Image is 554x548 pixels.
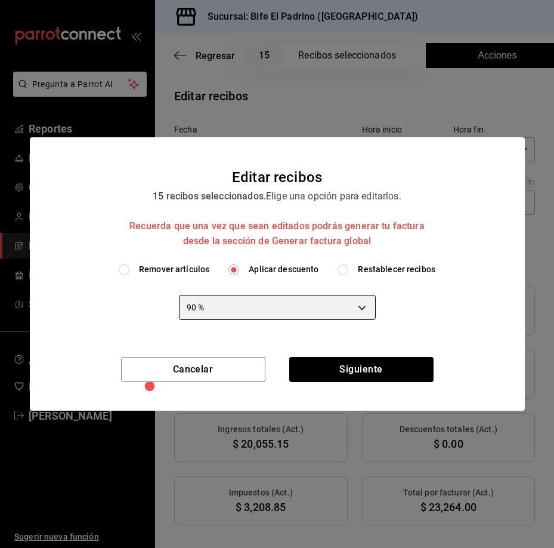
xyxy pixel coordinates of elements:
span: Remover artículos [139,263,209,276]
span: Aplicar descuento [249,263,318,276]
div: editionType [44,263,510,276]
button: Siguiente [289,357,434,382]
strong: 15 recibos seleccionados. [153,190,266,202]
div: 90 % [179,295,376,320]
div: Recuerda que una vez que sean editados podrás generar tu factura desde la sección de Generar fact... [119,218,435,249]
div: Elige una opción para editarlos. [119,189,435,249]
span: Restablecer recibos [358,263,435,276]
div: Editar recibos [232,166,322,189]
button: Cancelar [121,357,265,382]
